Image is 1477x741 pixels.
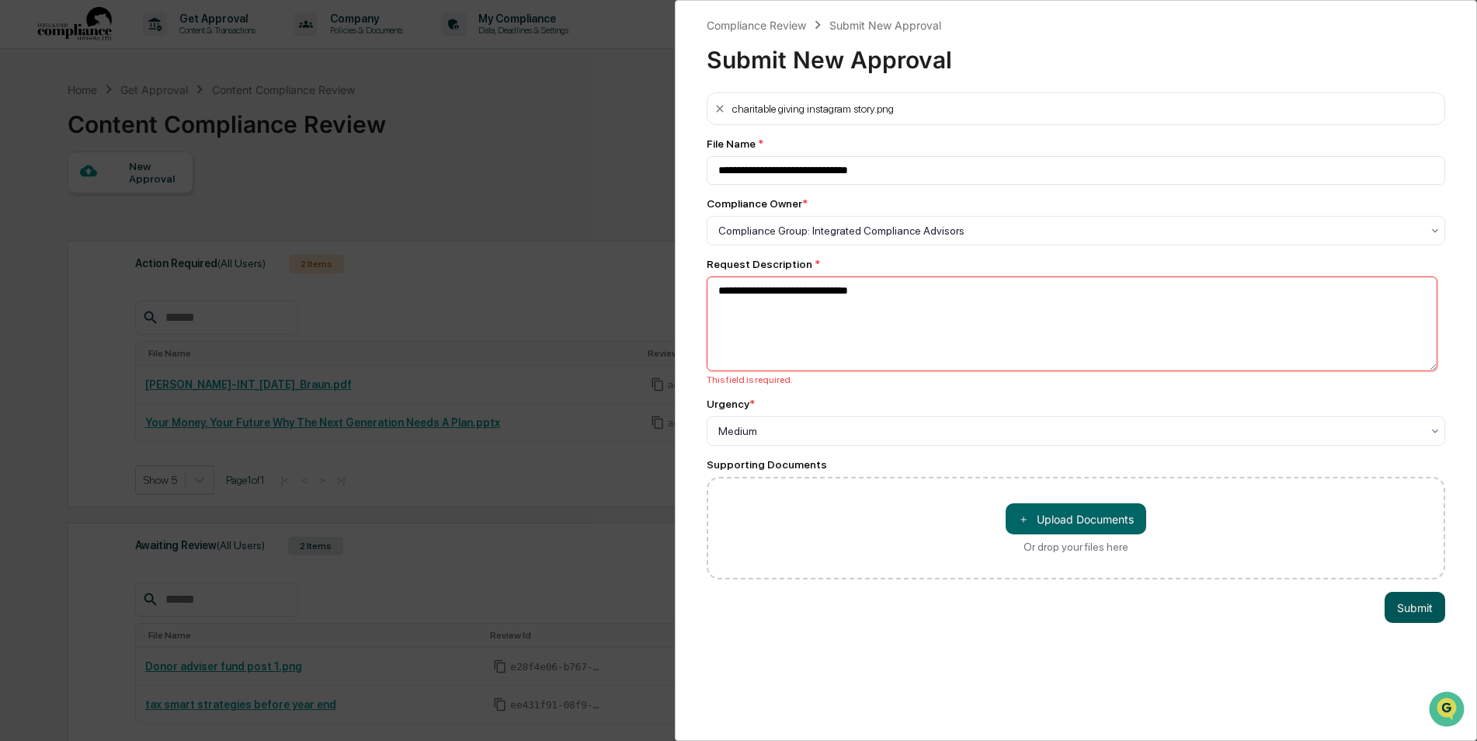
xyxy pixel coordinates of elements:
div: Submit New Approval [707,33,1445,74]
div: Start new chat [53,119,255,134]
div: 🖐️ [16,197,28,210]
div: Urgency [707,398,755,410]
div: Request Description [707,258,1445,270]
div: Compliance Owner [707,197,808,210]
div: Or drop your files here [1023,541,1128,553]
button: Submit [1385,592,1445,623]
span: Attestations [128,196,193,211]
div: 🔎 [16,227,28,239]
input: Clear [40,71,256,87]
div: Compliance Review [707,19,806,32]
div: File Name [707,137,1445,150]
div: charitable giving instagram story.png [732,103,894,115]
div: Supporting Documents [707,458,1445,471]
img: 1746055101610-c473b297-6a78-478c-a979-82029cc54cd1 [16,119,43,147]
span: ＋ [1018,512,1029,527]
a: 🖐️Preclearance [9,190,106,217]
a: 🔎Data Lookup [9,219,104,247]
p: How can we help? [16,33,283,57]
a: Powered byPylon [109,263,188,275]
a: 🗄️Attestations [106,190,199,217]
span: Preclearance [31,196,100,211]
button: Start new chat [264,124,283,142]
div: We're available if you need us! [53,134,196,147]
button: Or drop your files here [1006,503,1146,534]
span: Pylon [155,263,188,275]
div: Submit New Approval [829,19,941,32]
iframe: Open customer support [1427,690,1469,732]
span: Data Lookup [31,225,98,241]
div: 🗄️ [113,197,125,210]
div: This field is required. [707,374,1445,385]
